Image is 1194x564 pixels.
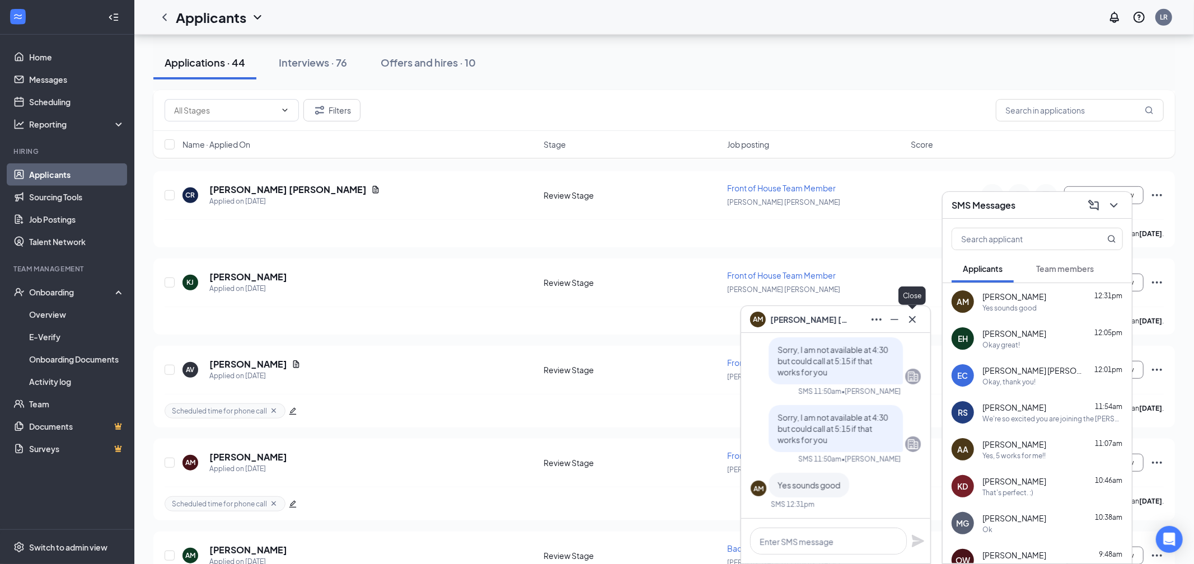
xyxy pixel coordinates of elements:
[906,313,919,326] svg: Cross
[888,313,901,326] svg: Minimize
[982,451,1046,460] div: Yes, 5 works for me!!
[911,534,925,548] svg: Plane
[29,68,125,91] a: Messages
[209,184,367,196] h5: [PERSON_NAME] [PERSON_NAME]
[13,147,123,156] div: Hiring
[182,139,250,150] span: Name · Applied On
[209,358,287,370] h5: [PERSON_NAME]
[29,348,125,370] a: Onboarding Documents
[209,271,287,283] h5: [PERSON_NAME]
[898,286,926,305] div: Close
[29,370,125,393] a: Activity log
[982,439,1046,450] span: [PERSON_NAME]
[1013,191,1026,200] svg: Tag
[982,402,1046,413] span: [PERSON_NAME]
[727,543,835,553] span: Back of House Team Member
[29,542,107,553] div: Switch to admin view
[906,438,920,451] svg: Company
[13,542,25,553] svg: Settings
[778,345,888,377] span: Sorry, I am not available at 4:30 but could call at 5:15 if that works for you
[1040,191,1053,200] svg: ActiveChat
[209,463,287,474] div: Applied on [DATE]
[186,190,195,200] div: CR
[279,55,347,69] div: Interviews · 76
[13,264,123,274] div: Team Management
[727,183,836,193] span: Front of House Team Member
[544,457,720,468] div: Review Stage
[1150,549,1164,562] svg: Ellipses
[982,488,1033,497] div: That's perfect. :)
[29,326,125,348] a: E-Verify
[289,407,297,415] span: edit
[29,119,125,130] div: Reporting
[1132,11,1146,24] svg: QuestionInfo
[958,407,968,418] div: RS
[1107,199,1121,212] svg: ChevronDown
[1105,196,1123,214] button: ChevronDown
[544,190,720,201] div: Review Stage
[982,476,1046,487] span: [PERSON_NAME]
[727,466,840,474] span: [PERSON_NAME] [PERSON_NAME]
[958,481,968,492] div: KD
[29,163,125,186] a: Applicants
[1095,439,1122,448] span: 11:07am
[841,454,901,464] span: • [PERSON_NAME]
[251,11,264,24] svg: ChevronDown
[209,451,287,463] h5: [PERSON_NAME]
[986,191,999,200] svg: Note
[982,549,1046,561] span: [PERSON_NAME]
[982,513,1046,524] span: [PERSON_NAME]
[165,55,245,69] div: Applications · 44
[158,11,171,24] svg: ChevronLeft
[952,199,1015,211] h3: SMS Messages
[1145,106,1154,115] svg: MagnifyingGlass
[778,412,888,445] span: Sorry, I am not available at 4:30 but could call at 5:15 if that works for you
[186,365,195,374] div: AV
[209,370,301,382] div: Applied on [DATE]
[13,119,25,130] svg: Analysis
[1139,497,1162,505] b: [DATE]
[1160,12,1168,22] div: LR
[29,186,125,208] a: Sourcing Tools
[1095,402,1122,411] span: 11:54am
[727,450,836,460] span: Front of House Team Member
[958,370,968,381] div: EC
[29,46,125,68] a: Home
[269,406,278,415] svg: Cross
[12,11,24,22] svg: WorkstreamLogo
[957,444,968,455] div: AA
[798,387,841,396] div: SMS 11:50am
[29,438,125,460] a: SurveysCrown
[1085,196,1103,214] button: ComposeMessage
[1036,264,1094,274] span: Team members
[1139,317,1162,325] b: [DATE]
[174,104,276,116] input: All Stages
[1150,456,1164,469] svg: Ellipses
[544,550,720,561] div: Review Stage
[29,286,115,298] div: Onboarding
[982,365,1083,376] span: [PERSON_NAME] [PERSON_NAME]
[982,328,1046,339] span: [PERSON_NAME]
[1095,476,1122,485] span: 10:46am
[886,311,903,328] button: Minimize
[1094,292,1122,300] span: 12:31pm
[185,551,195,560] div: AM
[870,313,883,326] svg: Ellipses
[187,278,194,287] div: KJ
[29,91,125,113] a: Scheduling
[289,500,297,508] span: edit
[982,340,1020,350] div: Okay great!
[841,387,901,396] span: • [PERSON_NAME]
[982,525,992,534] div: Ok
[176,8,246,27] h1: Applicants
[544,364,720,375] div: Review Stage
[29,303,125,326] a: Overview
[1139,229,1162,238] b: [DATE]
[982,291,1046,302] span: [PERSON_NAME]
[1095,513,1122,521] span: 10:38am
[292,360,301,369] svg: Document
[381,55,476,69] div: Offers and hires · 10
[1108,11,1121,24] svg: Notifications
